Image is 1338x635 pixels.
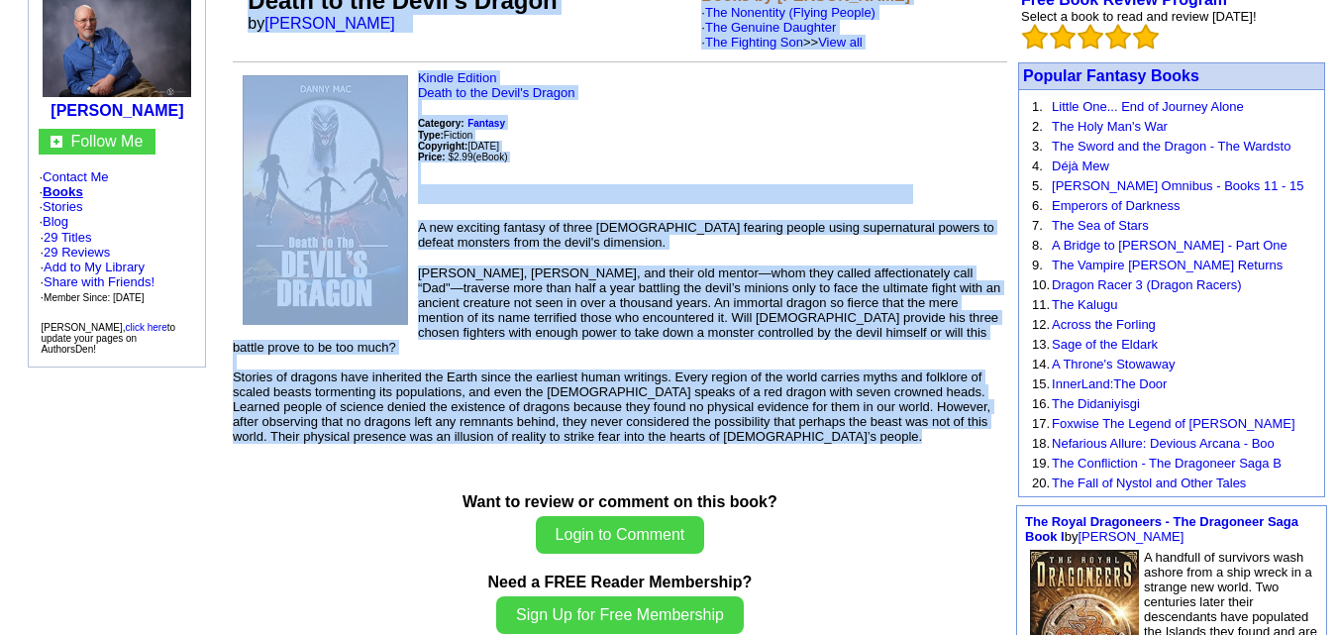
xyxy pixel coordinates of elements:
[1032,198,1043,213] font: 6.
[125,322,166,333] a: click here
[418,184,913,204] iframe: fb:like Facebook Social Plugin
[1105,24,1131,50] img: bigemptystars.png
[1022,24,1048,50] img: bigemptystars.png
[43,169,108,184] a: Contact Me
[818,35,863,50] a: View all
[418,220,994,250] font: A new exciting fantasy of three [DEMOGRAPHIC_DATA] fearing people using supernatural powers to de...
[1052,258,1283,272] a: The Vampire [PERSON_NAME] Returns
[1052,159,1109,173] a: Déjà Mew
[1032,416,1050,431] font: 17.
[1133,24,1159,50] img: bigemptystars.png
[463,493,777,510] b: Want to review or comment on this book?
[1032,238,1043,253] font: 8.
[1032,476,1050,490] font: 20.
[418,118,464,129] b: Category:
[43,214,68,229] a: Blog
[705,20,836,35] a: The Genuine Daughter
[418,70,497,85] a: Kindle Edition
[705,35,803,50] a: The Fighting Son
[1032,99,1043,114] font: 1.
[1052,317,1156,332] a: Across the Forling
[1032,218,1043,233] font: 7.
[1052,396,1140,411] a: The Didaniyisgi
[44,274,154,289] a: Share with Friends!
[418,141,468,152] font: Copyright:
[701,20,862,50] font: ·
[44,292,145,303] font: Member Since: [DATE]
[1032,436,1050,451] font: 18.
[418,130,444,141] b: Type:
[243,75,408,325] img: 79725.jpg
[248,15,408,32] font: by
[1032,159,1043,173] font: 4.
[1025,514,1298,544] a: The Royal Dragoneers - The Dragoneer Saga Book I
[44,245,110,260] a: 29 Reviews
[40,260,154,304] font: · · ·
[39,169,195,305] font: · · · ·
[1052,436,1275,451] a: Nefarious Allure: Devious Arcana - Boo
[701,5,875,50] font: ·
[1052,476,1246,490] a: The Fall of Nystol and Other Tales
[43,184,83,199] a: Books
[51,136,62,148] img: gc.jpg
[233,265,1000,444] font: [PERSON_NAME], [PERSON_NAME], and their old mentor—whom they called affectionately call “Dad"—tra...
[1052,218,1149,233] a: The Sea of Stars
[1052,238,1287,253] a: A Bridge to [PERSON_NAME] - Part One
[1052,139,1290,154] a: The Sword and the Dragon - The Wardsto
[1078,24,1103,50] img: bigemptystars.png
[467,115,505,130] a: Fantasy
[1023,67,1199,84] a: Popular Fantasy Books
[44,260,145,274] a: Add to My Library
[496,608,744,623] a: Sign Up for Free Membership
[418,152,446,162] b: Price:
[1078,529,1184,544] a: [PERSON_NAME]
[1052,119,1168,134] a: The Holy Man's War
[1050,24,1076,50] img: bigemptystars.png
[448,152,472,162] font: $2.99
[1032,396,1050,411] font: 16.
[1052,456,1282,471] a: The Confliction - The Dragoneer Saga B
[536,528,705,543] a: Login to Comment
[1052,178,1303,193] a: [PERSON_NAME] Omnibus - Books 11 - 15
[1052,297,1118,312] a: The Kalugu
[1052,99,1244,114] a: Little One... End of Journey Alone
[1052,337,1158,352] a: Sage of the Eldark
[1032,178,1043,193] font: 5.
[1052,376,1167,391] a: InnerLand:The Door
[1032,337,1050,352] font: 13.
[1052,357,1175,371] a: A Throne's Stowaway
[1032,297,1050,312] font: 11.
[1052,277,1241,292] a: Dragon Racer 3 (Dragon Racers)
[1032,139,1043,154] font: 3.
[1032,119,1043,134] font: 2.
[70,133,143,150] a: Follow Me
[51,102,183,119] a: [PERSON_NAME]
[701,35,862,50] font: · >>
[467,141,498,152] font: [DATE]
[43,199,82,214] a: Stories
[1032,258,1043,272] font: 9.
[467,118,505,129] b: Fantasy
[1025,514,1298,544] font: by
[264,15,395,32] a: [PERSON_NAME]
[1032,376,1050,391] font: 15.
[488,574,753,590] b: Need a FREE Reader Membership?
[1032,357,1050,371] font: 14.
[41,322,175,355] font: [PERSON_NAME], to update your pages on AuthorsDen!
[536,516,705,554] button: Login to Comment
[418,130,472,141] font: Fiction
[705,5,875,20] a: The Nonentity (Flying People)
[496,596,744,634] button: Sign Up for Free Membership
[1021,9,1257,24] font: Select a book to read and review [DATE]!
[418,85,575,100] a: Death to the Devil's Dragon
[1032,277,1050,292] font: 10.
[40,230,154,304] font: · ·
[1052,198,1180,213] a: Emperors of Darkness
[1032,456,1050,471] font: 19.
[1032,317,1050,332] font: 12.
[1052,416,1294,431] a: Foxwise The Legend of [PERSON_NAME]
[44,230,91,245] a: 29 Titles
